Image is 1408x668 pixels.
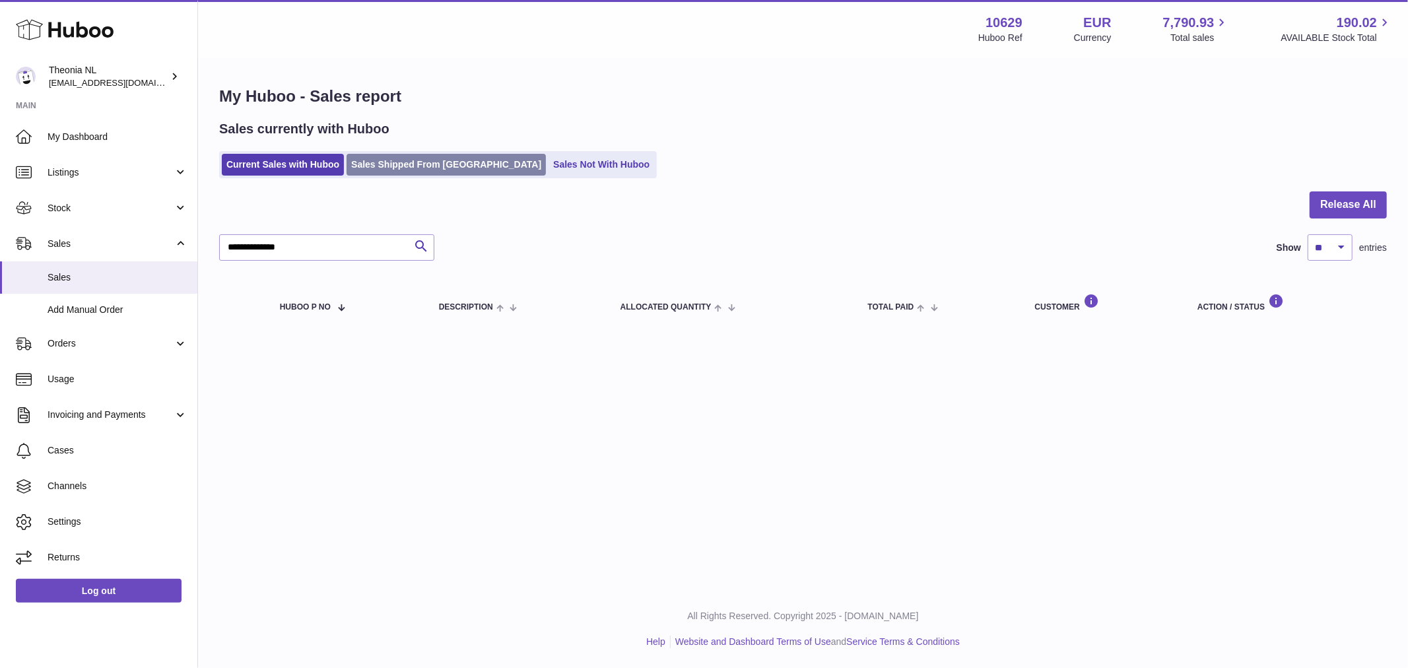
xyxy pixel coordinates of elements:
[646,636,665,647] a: Help
[49,64,168,89] div: Theonia NL
[49,77,194,88] span: [EMAIL_ADDRESS][DOMAIN_NAME]
[16,579,182,603] a: Log out
[978,32,1022,44] div: Huboo Ref
[986,14,1022,32] strong: 10629
[280,303,331,312] span: Huboo P no
[439,303,493,312] span: Description
[16,67,36,86] img: info@wholesomegoods.eu
[868,303,914,312] span: Total paid
[846,636,960,647] a: Service Terms & Conditions
[1074,32,1112,44] div: Currency
[1310,191,1387,218] button: Release All
[48,337,174,350] span: Orders
[219,86,1387,107] h1: My Huboo - Sales report
[549,154,654,176] a: Sales Not With Huboo
[1083,14,1111,32] strong: EUR
[1197,294,1374,312] div: Action / Status
[1163,14,1230,44] a: 7,790.93 Total sales
[671,636,960,648] li: and
[347,154,546,176] a: Sales Shipped From [GEOGRAPHIC_DATA]
[48,409,174,421] span: Invoicing and Payments
[48,373,187,385] span: Usage
[1035,294,1171,312] div: Customer
[48,551,187,564] span: Returns
[48,480,187,492] span: Channels
[219,120,389,138] h2: Sales currently with Huboo
[675,636,831,647] a: Website and Dashboard Terms of Use
[1277,242,1301,254] label: Show
[209,610,1397,622] p: All Rights Reserved. Copyright 2025 - [DOMAIN_NAME]
[1337,14,1377,32] span: 190.02
[48,444,187,457] span: Cases
[48,516,187,528] span: Settings
[48,202,174,215] span: Stock
[1281,14,1392,44] a: 190.02 AVAILABLE Stock Total
[222,154,344,176] a: Current Sales with Huboo
[48,166,174,179] span: Listings
[1163,14,1215,32] span: 7,790.93
[48,238,174,250] span: Sales
[48,131,187,143] span: My Dashboard
[48,271,187,284] span: Sales
[1170,32,1229,44] span: Total sales
[1359,242,1387,254] span: entries
[1281,32,1392,44] span: AVAILABLE Stock Total
[620,303,712,312] span: ALLOCATED Quantity
[48,304,187,316] span: Add Manual Order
